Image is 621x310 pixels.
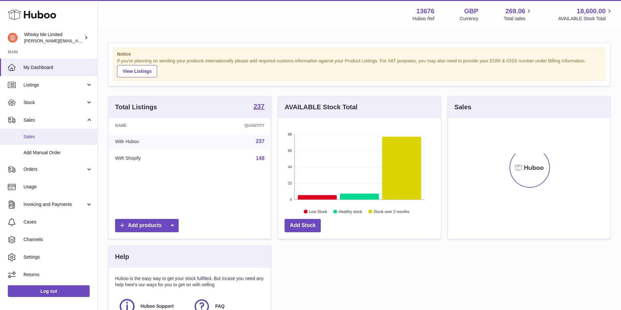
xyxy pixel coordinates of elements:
[24,38,131,43] span: [PERSON_NAME][EMAIL_ADDRESS][DOMAIN_NAME]
[23,184,93,190] span: Usage
[577,7,606,16] span: 18,600.00
[288,181,292,185] text: 22
[288,132,292,136] text: 88
[290,197,292,201] text: 0
[309,209,327,214] text: Low Stock
[23,100,86,106] span: Stock
[117,51,602,57] strong: Notice
[374,209,409,214] text: Stock over 2 months
[23,236,93,243] span: Channels
[196,118,271,133] th: Quantity
[23,254,93,260] span: Settings
[109,150,196,167] td: With Shopify
[109,133,196,150] td: With Huboo
[460,16,479,22] div: Currency
[413,16,435,22] div: Huboo Ref
[23,150,93,156] span: Add Manual Order
[24,32,83,44] div: Whisky Me Limited
[23,134,93,140] span: Sales
[504,7,533,22] a: 269.06 Total sales
[504,16,533,22] span: Total sales
[505,7,525,16] span: 269.06
[23,82,86,88] span: Listings
[117,65,157,77] a: View Listings
[23,272,93,278] span: Returns
[8,285,90,297] a: Log out
[23,64,93,71] span: My Dashboard
[464,7,478,16] strong: GBP
[23,166,86,172] span: Orders
[23,201,86,208] span: Invoicing and Payments
[117,58,602,77] div: If you're planning on sending your products internationally please add required customs informati...
[288,149,292,153] text: 66
[215,303,225,309] span: FAQ
[254,103,264,110] strong: 237
[416,7,435,16] strong: 13676
[285,219,321,232] a: Add Stock
[339,209,362,214] text: Healthy stock
[8,33,18,43] img: frances@whiskyshop.com
[23,219,93,225] span: Cases
[256,155,265,161] a: 148
[140,303,174,309] span: Huboo Support
[285,103,357,112] h3: AVAILABLE Stock Total
[109,118,196,133] th: Name
[115,219,179,232] a: Add products
[558,7,613,22] a: 18,600.00 AVAILABLE Stock Total
[256,139,265,144] a: 237
[115,252,129,261] h3: Help
[115,103,157,112] h3: Total Listings
[254,103,264,111] a: 237
[558,16,613,22] span: AVAILABLE Stock Total
[115,276,264,288] p: Huboo is the easy way to get your stock fulfilled. But incase you need any help here's our ways f...
[454,103,471,112] h3: Sales
[288,165,292,169] text: 44
[23,117,86,123] span: Sales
